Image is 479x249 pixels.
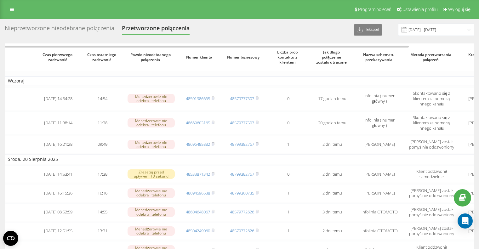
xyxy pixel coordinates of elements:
div: Menedżerowie nie odebrali telefonu [128,207,175,217]
span: Czas pierwszego zadzwonić [41,52,75,62]
td: 1 [266,184,310,202]
td: 20 godzin temu [310,111,354,134]
td: 14:55 [80,203,124,221]
a: 48799382767 [230,141,254,147]
span: Metoda przetwarzania połączeń [410,52,453,62]
td: [PERSON_NAME] [354,136,405,153]
td: 1 [266,136,310,153]
td: 3 dni temu [310,203,354,221]
td: [DATE] 12:51:55 [36,222,80,240]
td: 2 dni temu [310,222,354,240]
a: 48579777507 [230,96,254,101]
a: 48799360735 [230,190,254,196]
span: Czas ostatniego zadzwonić [85,52,119,62]
td: 17:38 [80,165,124,183]
td: 16:16 [80,184,124,202]
a: 48604648067 [186,209,210,215]
td: 1 [266,222,310,240]
td: [PERSON_NAME] został pomyślnie oddzwoniony [405,203,458,221]
span: Liczba prób kontaktu z klientem [271,50,305,65]
a: 48694596538 [186,190,210,196]
a: 48669603165 [186,120,210,126]
td: Infolinia OTOMOTO [354,222,405,240]
td: [PERSON_NAME] został pomyślnie oddzwoniony [405,136,458,153]
td: 2 dni temu [310,136,354,153]
td: 1 [266,203,310,221]
td: 13:31 [80,222,124,240]
td: Infolinia ( numer główny ) [354,87,405,110]
a: 48579772626 [230,209,254,215]
td: 0 [266,87,310,110]
a: 48799382767 [230,171,254,177]
a: 48501986635 [186,96,210,101]
span: Skontaktowano się z klientem za pomocą innego kanału [413,90,450,107]
a: 48533871342 [186,171,210,177]
div: Zresetuj przed upływem 10 sekund [128,169,175,179]
td: [DATE] 14:54:28 [36,87,80,110]
td: Klient oddzwonił samodzielnie [405,165,458,183]
td: [PERSON_NAME] został pomyślnie oddzwoniony [405,222,458,240]
td: 0 [266,111,310,134]
span: Wyloguj się [448,7,470,12]
td: 2 dni temu [310,165,354,183]
td: [PERSON_NAME] [354,165,405,183]
td: 17 godzin temu [310,87,354,110]
td: 09:49 [80,136,124,153]
div: Menedżerowie nie odebrali telefonu [128,118,175,127]
div: Menedżerowie nie odebrali telefonu [128,94,175,103]
span: Nazwa schematu przekazywania [360,52,399,62]
div: Menedżerowie nie odebrali telefonu [128,188,175,198]
div: Menedżerowie nie odebrali telefonu [128,140,175,149]
div: Nieprzetworzone nieodebrane połączenia [5,25,114,35]
div: Przetworzone połączenia [122,25,190,35]
span: Numer biznesowy [227,55,261,60]
a: 48579772626 [230,228,254,234]
td: 11:38 [80,111,124,134]
td: 2 dni temu [310,184,354,202]
a: 48504249060 [186,228,210,234]
td: [DATE] 08:52:59 [36,203,80,221]
td: [DATE] 11:38:14 [36,111,80,134]
td: 14:54 [80,87,124,110]
span: Numer klienta [183,55,217,60]
span: Skontaktowano się z klientem za pomocą innego kanału [413,115,450,131]
span: Ustawienia profilu [402,7,438,12]
td: Infolinia OTOMOTO [354,203,405,221]
td: [DATE] 16:21:28 [36,136,80,153]
span: Jak długo połączenie zostało utracone [315,50,349,65]
td: 0 [266,165,310,183]
a: 48579777507 [230,120,254,126]
td: Infolinia ( numer główny ) [354,111,405,134]
div: Open Intercom Messenger [458,213,473,229]
div: Menedżerowie nie odebrali telefonu [128,226,175,236]
a: 48696485882 [186,141,210,147]
td: [DATE] 16:15:36 [36,184,80,202]
td: [DATE] 14:53:41 [36,165,80,183]
button: Open CMP widget [3,231,18,246]
td: [PERSON_NAME] został pomyślnie oddzwoniony [405,184,458,202]
span: Program poleceń [358,7,391,12]
button: Eksport [354,24,382,36]
td: [PERSON_NAME] [354,184,405,202]
span: Powód nieodebranego połączenia [130,52,173,62]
